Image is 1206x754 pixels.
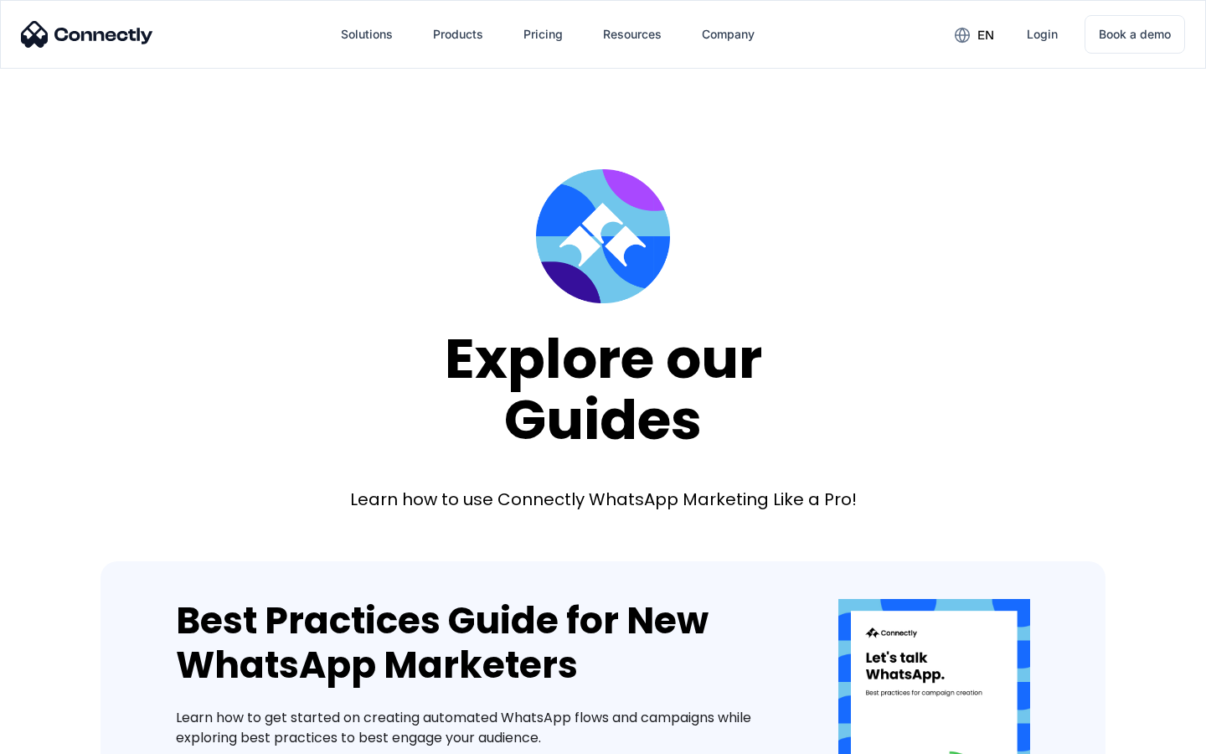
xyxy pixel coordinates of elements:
[688,14,768,54] div: Company
[33,725,100,748] ul: Language list
[510,14,576,54] a: Pricing
[941,22,1007,47] div: en
[350,488,857,511] div: Learn how to use Connectly WhatsApp Marketing Like a Pro!
[523,23,563,46] div: Pricing
[603,23,662,46] div: Resources
[176,599,788,688] div: Best Practices Guide for New WhatsApp Marketers
[327,14,406,54] div: Solutions
[341,23,393,46] div: Solutions
[420,14,497,54] div: Products
[977,23,994,47] div: en
[21,21,153,48] img: Connectly Logo
[433,23,483,46] div: Products
[590,14,675,54] div: Resources
[1027,23,1058,46] div: Login
[1085,15,1185,54] a: Book a demo
[445,328,762,450] div: Explore our Guides
[17,725,100,748] aside: Language selected: English
[176,708,788,748] div: Learn how to get started on creating automated WhatsApp flows and campaigns while exploring best ...
[702,23,755,46] div: Company
[1013,14,1071,54] a: Login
